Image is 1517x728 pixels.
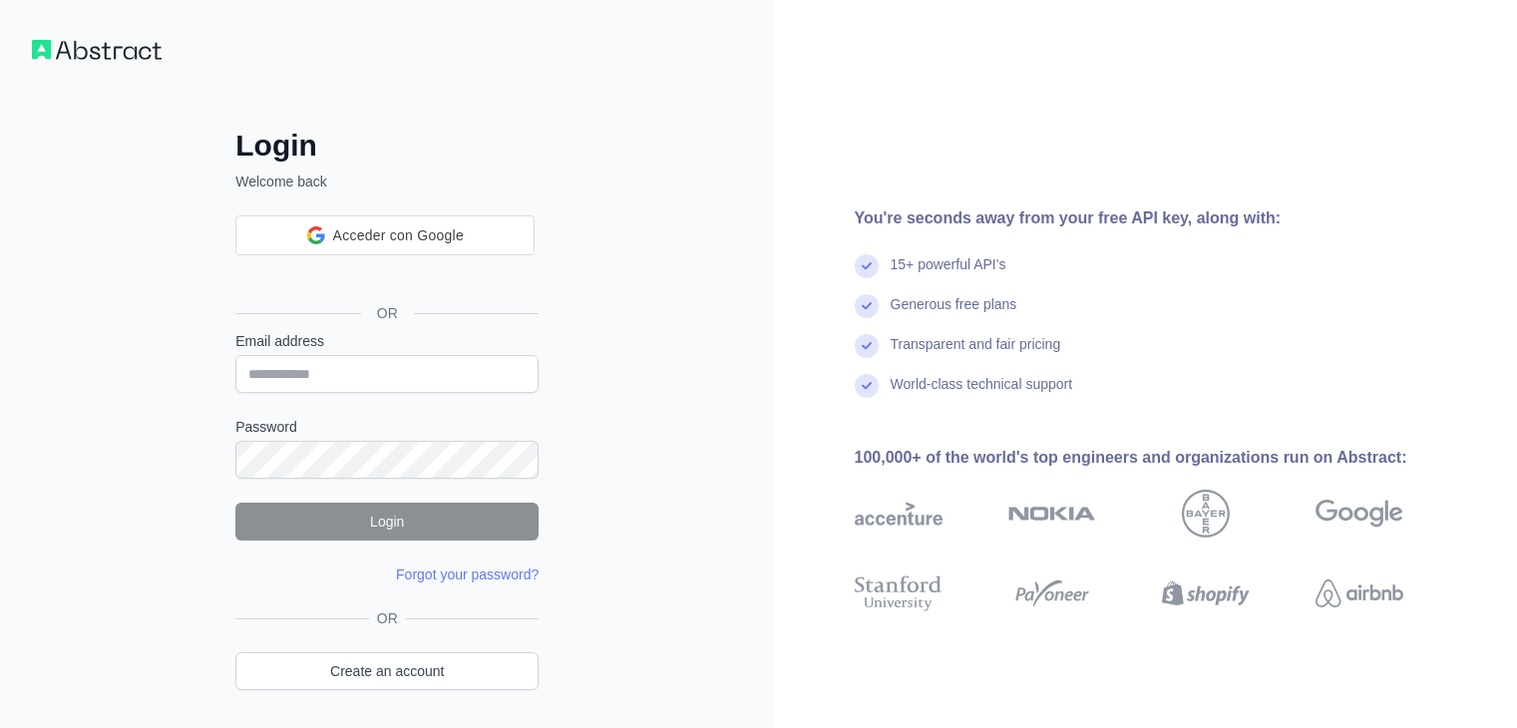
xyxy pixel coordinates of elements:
[235,503,539,541] button: Login
[891,254,1006,294] div: 15+ powerful API's
[1182,490,1230,538] img: bayer
[396,566,539,582] a: Forgot your password?
[1008,490,1096,538] img: nokia
[235,172,539,191] p: Welcome back
[333,225,464,246] span: Acceder con Google
[855,334,879,358] img: check mark
[369,608,406,628] span: OR
[855,206,1467,230] div: You're seconds away from your free API key, along with:
[855,446,1467,470] div: 100,000+ of the world's top engineers and organizations run on Abstract:
[891,334,1061,374] div: Transparent and fair pricing
[361,303,414,323] span: OR
[32,40,162,60] img: Workflow
[891,294,1017,334] div: Generous free plans
[855,374,879,398] img: check mark
[235,417,539,437] label: Password
[855,571,943,615] img: stanford university
[1162,571,1250,615] img: shopify
[855,294,879,318] img: check mark
[225,253,545,297] iframe: Botón de Acceder con Google
[1008,571,1096,615] img: payoneer
[855,490,943,538] img: accenture
[235,215,535,255] div: Acceder con Google
[1316,571,1403,615] img: airbnb
[855,254,879,278] img: check mark
[235,652,539,690] a: Create an account
[235,128,539,164] h2: Login
[235,331,539,351] label: Email address
[891,374,1073,414] div: World-class technical support
[1316,490,1403,538] img: google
